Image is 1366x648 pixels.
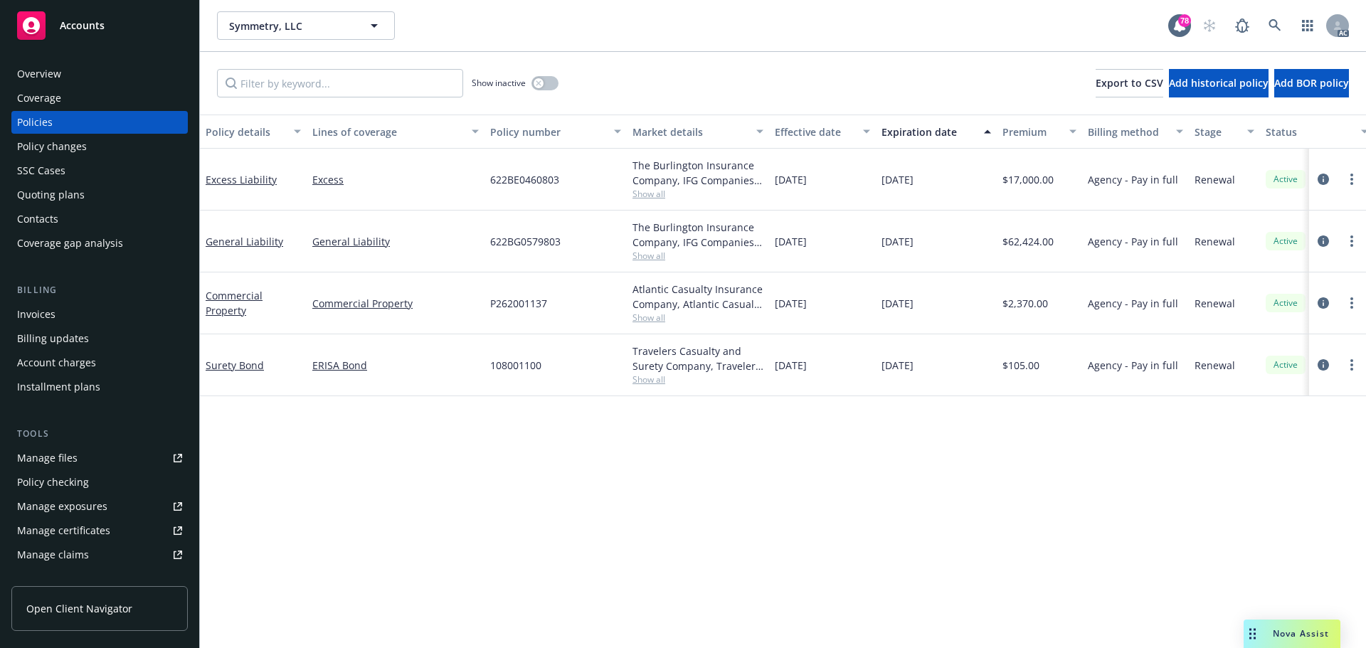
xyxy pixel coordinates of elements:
button: Market details [627,115,769,149]
div: Stage [1195,124,1239,139]
div: Coverage gap analysis [17,232,123,255]
div: Policies [17,111,53,134]
div: Atlantic Casualty Insurance Company, Atlantic Casualty Insurance Company, Amwins [632,282,763,312]
div: Installment plans [17,376,100,398]
button: Billing method [1082,115,1189,149]
span: $17,000.00 [1002,172,1054,187]
button: Lines of coverage [307,115,485,149]
span: Symmetry, LLC [229,18,352,33]
a: Manage BORs [11,568,188,590]
span: Agency - Pay in full [1088,358,1178,373]
div: Manage exposures [17,495,107,518]
a: Surety Bond [206,358,264,372]
button: Stage [1189,115,1260,149]
button: Symmetry, LLC [217,11,395,40]
button: Export to CSV [1096,69,1163,97]
a: Commercial Property [312,296,479,311]
a: ERISA Bond [312,358,479,373]
a: circleInformation [1315,356,1332,373]
a: circleInformation [1315,233,1332,250]
a: Manage certificates [11,519,188,542]
div: Policy checking [17,471,89,494]
span: Nova Assist [1273,627,1329,639]
div: Account charges [17,351,96,374]
div: Expiration date [881,124,975,139]
button: Nova Assist [1244,620,1340,648]
span: Renewal [1195,296,1235,311]
span: [DATE] [881,234,914,249]
span: Renewal [1195,172,1235,187]
span: Export to CSV [1096,76,1163,90]
div: Policy changes [17,135,87,158]
input: Filter by keyword... [217,69,463,97]
div: Policy number [490,124,605,139]
a: circleInformation [1315,294,1332,312]
div: Manage files [17,447,78,469]
div: Manage certificates [17,519,110,542]
a: Quoting plans [11,184,188,206]
div: Manage claims [17,543,89,566]
span: Manage exposures [11,495,188,518]
a: Manage files [11,447,188,469]
span: [DATE] [775,296,807,311]
div: Billing [11,283,188,297]
span: Active [1271,358,1300,371]
a: more [1343,171,1360,188]
a: General Liability [206,235,283,248]
a: SSC Cases [11,159,188,182]
span: Show all [632,188,763,200]
span: Open Client Navigator [26,601,132,616]
span: Show inactive [472,77,526,89]
span: $62,424.00 [1002,234,1054,249]
a: more [1343,233,1360,250]
div: Policy details [206,124,285,139]
a: Manage claims [11,543,188,566]
div: Tools [11,427,188,441]
span: Active [1271,173,1300,186]
button: Add BOR policy [1274,69,1349,97]
div: Status [1266,124,1352,139]
div: The Burlington Insurance Company, IFG Companies, CRC Group [632,220,763,250]
div: Drag to move [1244,620,1261,648]
span: 108001100 [490,358,541,373]
span: [DATE] [881,172,914,187]
a: Excess Liability [206,173,277,186]
a: Contacts [11,208,188,230]
div: Premium [1002,124,1061,139]
div: Contacts [17,208,58,230]
a: Coverage [11,87,188,110]
button: Effective date [769,115,876,149]
span: Renewal [1195,234,1235,249]
a: circleInformation [1315,171,1332,188]
a: Installment plans [11,376,188,398]
span: [DATE] [881,358,914,373]
a: Switch app [1293,11,1322,40]
span: [DATE] [775,172,807,187]
a: Accounts [11,6,188,46]
span: Show all [632,312,763,324]
div: Billing updates [17,327,89,350]
span: Active [1271,297,1300,309]
a: Billing updates [11,327,188,350]
a: more [1343,294,1360,312]
span: Agency - Pay in full [1088,296,1178,311]
div: Overview [17,63,61,85]
button: Premium [997,115,1082,149]
div: Travelers Casualty and Surety Company, Travelers Insurance, Surety1 [632,344,763,373]
a: Policy changes [11,135,188,158]
div: SSC Cases [17,159,65,182]
span: [DATE] [775,234,807,249]
button: Expiration date [876,115,997,149]
span: $2,370.00 [1002,296,1048,311]
span: Agency - Pay in full [1088,172,1178,187]
div: 78 [1178,14,1191,27]
a: General Liability [312,234,479,249]
a: Commercial Property [206,289,263,317]
span: Renewal [1195,358,1235,373]
a: Account charges [11,351,188,374]
span: [DATE] [775,358,807,373]
a: Overview [11,63,188,85]
a: Invoices [11,303,188,326]
span: 622BE0460803 [490,172,559,187]
span: Accounts [60,20,105,31]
